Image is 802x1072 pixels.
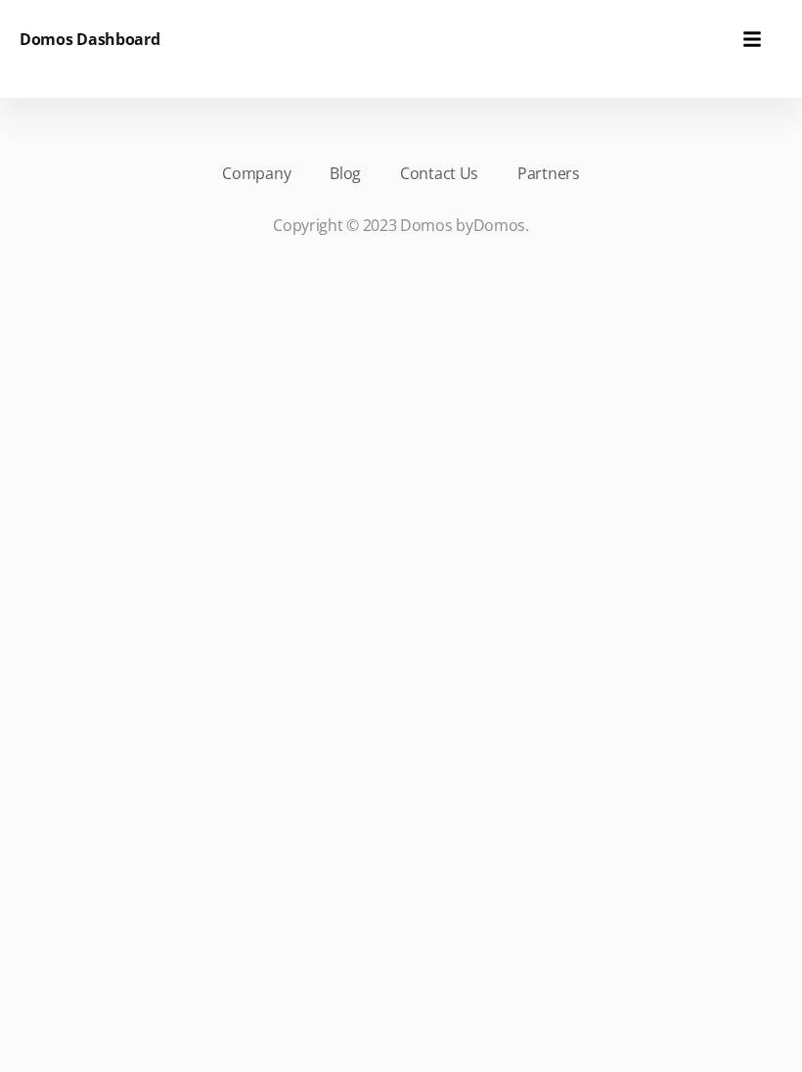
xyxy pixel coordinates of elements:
[473,214,526,236] a: Domos
[517,162,580,185] a: Partners
[330,162,361,185] a: Blog
[49,213,753,237] p: Copyright © 2023 Domos by .
[222,162,290,185] a: Company
[400,162,478,185] a: Contact Us
[20,27,160,51] h6: Domos Dashboard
